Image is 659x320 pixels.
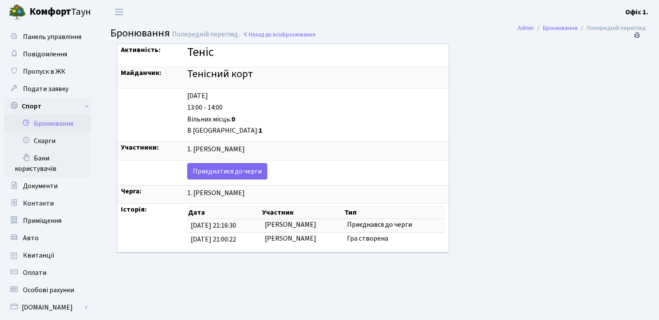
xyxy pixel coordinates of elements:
[259,126,263,135] b: 1
[4,212,91,229] a: Приміщення
[4,150,91,177] a: Бани користувачів
[543,23,578,33] a: Бронювання
[625,7,649,17] a: Офіс 1.
[108,5,130,19] button: Переключити навігацію
[187,103,445,113] div: 13:00 - 14:00
[187,126,445,136] div: В [GEOGRAPHIC_DATA]:
[23,233,39,243] span: Авто
[4,177,91,195] a: Документи
[261,207,344,219] th: Участник
[23,49,67,59] span: Повідомлення
[231,114,235,124] b: 0
[4,80,91,98] a: Подати заявку
[282,30,315,39] span: Бронювання
[4,195,91,212] a: Контакти
[187,219,261,233] td: [DATE] 21:16:30
[261,219,344,233] td: [PERSON_NAME]
[505,19,659,37] nav: breadcrumb
[4,98,91,115] a: Спорт
[23,181,58,191] span: Документи
[4,299,91,316] a: [DOMAIN_NAME]
[187,233,261,246] td: [DATE] 21:00:22
[518,23,534,33] a: Admin
[23,268,46,278] span: Оплати
[121,186,142,196] strong: Черга:
[23,84,68,94] span: Подати заявку
[29,5,71,19] b: Комфорт
[187,114,445,124] div: Вільних місць:
[23,251,55,260] span: Квитанції
[347,234,388,243] span: Гра створена
[4,46,91,63] a: Повідомлення
[4,132,91,150] a: Скарги
[23,67,65,76] span: Пропуск в ЖК
[4,115,91,132] a: Бронювання
[9,3,26,21] img: logo.png
[4,28,91,46] a: Панель управління
[187,188,445,198] div: 1. [PERSON_NAME]
[187,68,445,81] h4: Тенісний корт
[172,29,240,39] span: Попередній перегляд .
[187,144,445,154] div: 1. [PERSON_NAME]
[347,220,412,229] span: Приєднався до черги
[110,26,170,41] span: Бронювання
[4,247,91,264] a: Квитанції
[4,63,91,80] a: Пропуск в ЖК
[23,32,81,42] span: Панель управління
[187,163,267,180] a: Приєднатися до черги
[187,207,261,219] th: Дата
[121,143,159,152] strong: Участники:
[29,5,91,20] span: Таун
[23,216,62,225] span: Приміщення
[261,233,344,246] td: [PERSON_NAME]
[121,68,162,78] strong: Майданчик:
[121,205,147,214] strong: Історія:
[187,45,445,60] h3: Теніс
[121,45,161,55] strong: Активність:
[578,23,646,33] li: Попередній перегляд
[344,207,445,219] th: Тип
[23,199,54,208] span: Контакти
[243,30,315,39] a: Назад до всіхБронювання
[4,264,91,281] a: Оплати
[23,285,74,295] span: Особові рахунки
[187,91,445,101] div: [DATE]
[4,281,91,299] a: Особові рахунки
[4,229,91,247] a: Авто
